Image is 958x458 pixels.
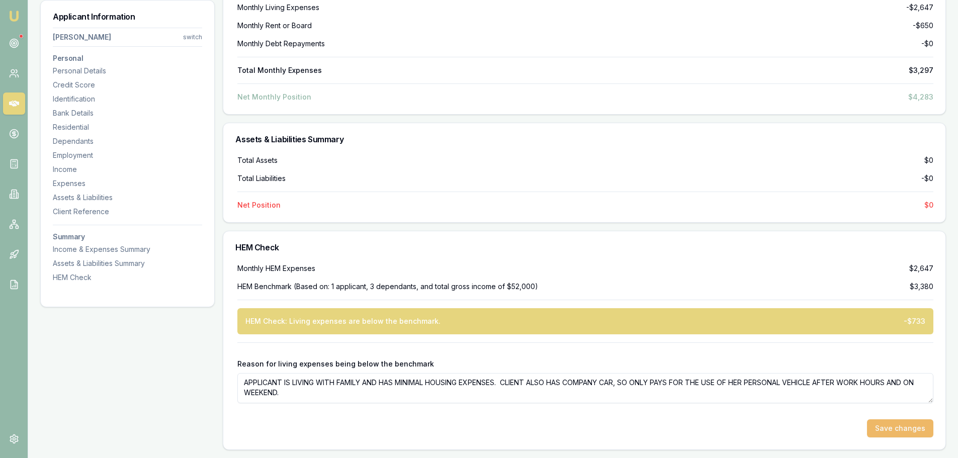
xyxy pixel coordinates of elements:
div: Income [53,164,202,174]
div: $0 [924,155,933,165]
h3: Personal [53,55,202,62]
div: Bank Details [53,108,202,118]
h3: Assets & Liabilities Summary [235,135,933,143]
div: -$2,647 [906,3,933,13]
div: $3,297 [909,65,933,75]
div: $0 [924,200,933,210]
div: -$0 [921,173,933,184]
div: -$0 [921,39,933,49]
div: Total Monthly Expenses [237,65,322,75]
div: Monthly Debt Repayments [237,39,325,49]
div: $3,380 [910,282,933,292]
div: Credit Score [53,80,202,90]
div: HEM Benchmark (Based on: 1 applicant, 3 dependants, and total gross income of $52,000) [237,282,538,292]
div: Employment [53,150,202,160]
div: [PERSON_NAME] [53,32,111,42]
div: Expenses [53,178,202,189]
div: Assets & Liabilities Summary [53,258,202,268]
h3: HEM Check [235,243,933,251]
button: Save changes [867,419,933,437]
div: Total Liabilities [237,173,286,184]
div: switch [183,33,202,41]
div: -$650 [913,21,933,31]
div: Monthly HEM Expenses [237,263,315,273]
img: emu-icon-u.png [8,10,20,22]
div: Net Position [237,200,281,210]
div: Income & Expenses Summary [53,244,202,254]
div: Residential [53,122,202,132]
div: Identification [53,94,202,104]
div: Personal Details [53,66,202,76]
div: Net Monthly Position [237,92,311,102]
textarea: APPLICANT IS LIVING WITH FAMILY AND HAS MINIMAL HOUSING EXPENSES. CLIENT ALSO HAS COMPANY CAR, SO... [237,373,933,403]
div: $2,647 [909,263,933,273]
div: Monthly Rent or Board [237,21,312,31]
div: Monthly Living Expenses [237,3,319,13]
div: Assets & Liabilities [53,193,202,203]
div: Total Assets [237,155,278,165]
div: HEM Check [53,272,202,283]
div: Dependants [53,136,202,146]
label: Reason for living expenses being below the benchmark [237,359,434,368]
div: HEM Check: Living expenses are below the benchmark. [245,316,441,326]
h3: Summary [53,233,202,240]
div: -$733 [904,316,925,326]
h3: Applicant Information [53,13,202,21]
div: $4,283 [908,92,933,102]
div: Client Reference [53,207,202,217]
